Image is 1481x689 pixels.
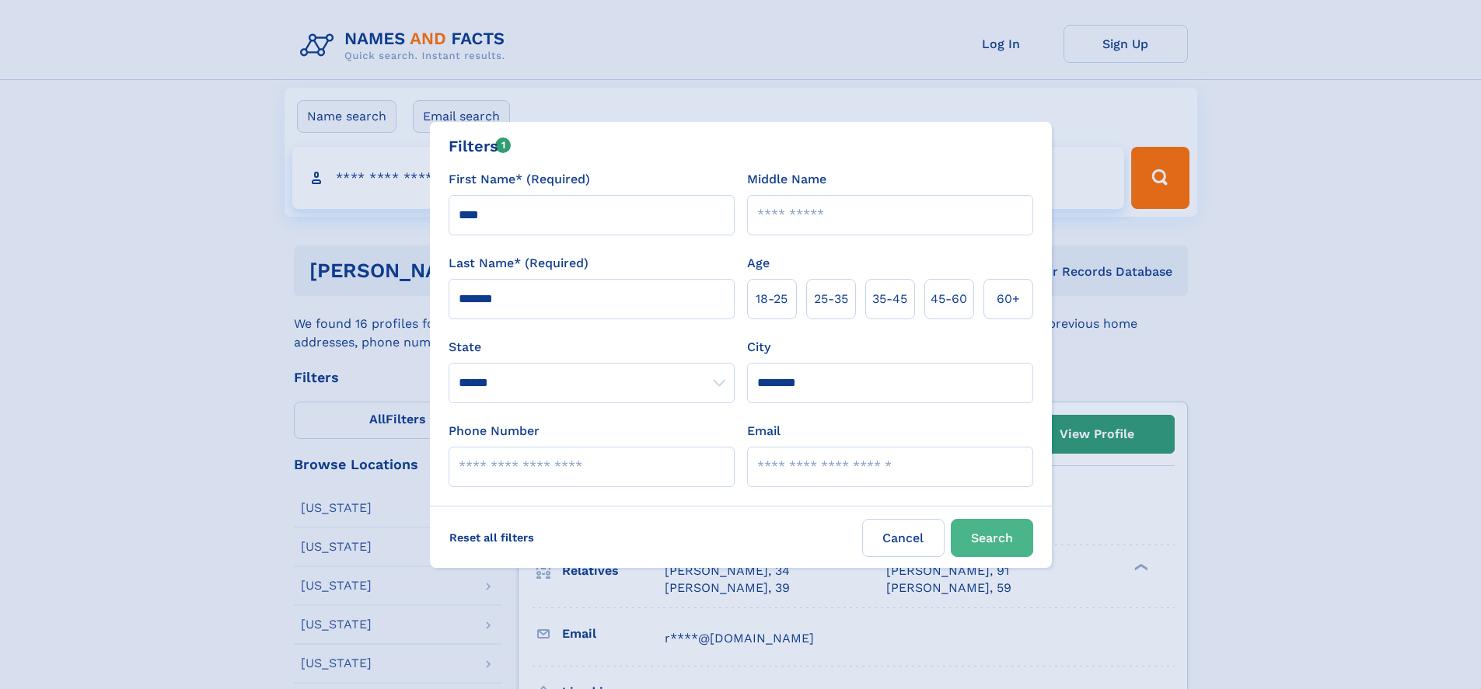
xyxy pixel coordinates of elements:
label: Cancel [862,519,945,557]
label: Middle Name [747,170,826,189]
span: 25‑35 [814,290,848,308]
label: Reset all filters [439,519,544,556]
label: First Name* (Required) [449,170,590,189]
label: Phone Number [449,422,540,440]
span: 35‑45 [872,290,907,308]
span: 18‑25 [756,290,788,308]
label: Email [747,422,781,440]
span: 60+ [997,290,1020,308]
label: City [747,338,770,357]
label: State [449,338,735,357]
label: Last Name* (Required) [449,254,589,273]
div: Filters [449,134,512,158]
span: 45‑60 [931,290,967,308]
label: Age [747,254,770,273]
button: Search [951,519,1033,557]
